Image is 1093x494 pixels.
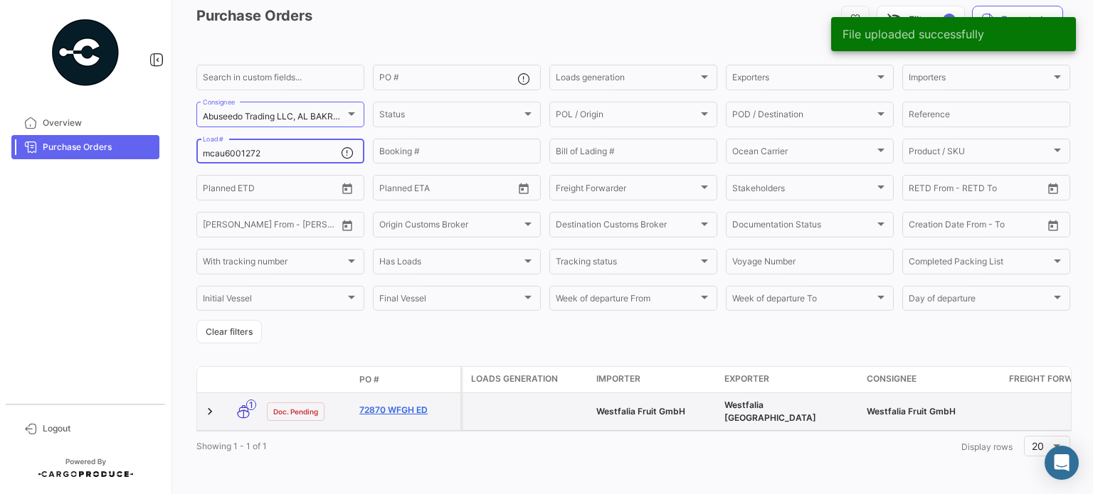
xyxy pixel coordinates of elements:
datatable-header-cell: Exporter [719,367,861,392]
button: Clear filters [196,320,262,343]
datatable-header-cell: Loads generation [463,367,591,392]
button: Open calendar [337,178,358,199]
span: Freight Forwarder [556,185,698,195]
span: Consignee [867,372,917,385]
img: powered-by.png [50,17,121,88]
span: Stakeholders [732,185,875,195]
span: 1 [246,399,256,410]
span: Origin Customs Broker [379,222,522,232]
input: From [909,185,929,195]
datatable-header-cell: Importer [591,367,719,392]
span: Product / SKU [909,149,1051,159]
datatable-header-cell: Consignee [861,367,1003,392]
span: With tracking number [203,259,345,269]
a: Purchase Orders [11,135,159,159]
span: Display rows [961,441,1013,452]
span: Purchase Orders [43,141,154,154]
input: From [203,185,223,195]
span: Showing 1 - 1 of 1 [196,441,267,451]
span: POL / Origin [556,112,698,122]
span: Final Vessel [379,296,522,306]
span: Logout [43,422,154,435]
input: From [909,222,929,232]
button: Open calendar [1042,178,1064,199]
input: To [233,222,297,232]
span: Ocean Carrier [732,149,875,159]
span: File uploaded successfully [843,27,984,41]
input: To [939,222,1003,232]
span: POD / Destination [732,112,875,122]
span: Week of departure From [556,296,698,306]
span: Loads generation [556,75,698,85]
input: To [409,185,473,195]
datatable-header-cell: Transport mode [226,374,261,385]
button: Open calendar [513,178,534,199]
input: To [233,185,297,195]
span: Westfalia South Africa [724,399,816,423]
span: 20 [1032,440,1044,452]
span: Documentation Status [732,222,875,232]
div: Abrir Intercom Messenger [1045,446,1079,480]
span: Doc. Pending [273,406,318,417]
span: Completed Packing List [909,259,1051,269]
input: To [939,185,1003,195]
span: Exporters [732,75,875,85]
a: 72870 WFGH ED [359,404,455,417]
datatable-header-cell: PO # [354,367,460,392]
span: Destination Customs Broker [556,222,698,232]
span: Has Loads [379,259,522,269]
button: Open calendar [337,215,358,236]
span: Day of departure [909,296,1051,306]
span: Tracking status [556,259,698,269]
datatable-header-cell: Doc. Status [261,374,354,385]
span: PO # [359,373,379,386]
span: Westfalia Fruit GmbH [596,406,685,417]
span: Overview [43,117,154,129]
span: Week of departure To [732,296,875,306]
span: Loads generation [471,372,558,385]
span: Exporter [724,372,769,385]
span: Westfalia Fruit GmbH [867,406,956,417]
a: Expand/Collapse Row [203,404,217,419]
span: Initial Vessel [203,296,345,306]
a: Overview [11,111,159,135]
span: Importer [596,372,640,385]
input: From [379,185,399,195]
span: Status [379,112,522,122]
h3: Purchase Orders [196,6,324,26]
span: Importers [909,75,1051,85]
button: Open calendar [1042,215,1064,236]
input: From [203,222,223,232]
